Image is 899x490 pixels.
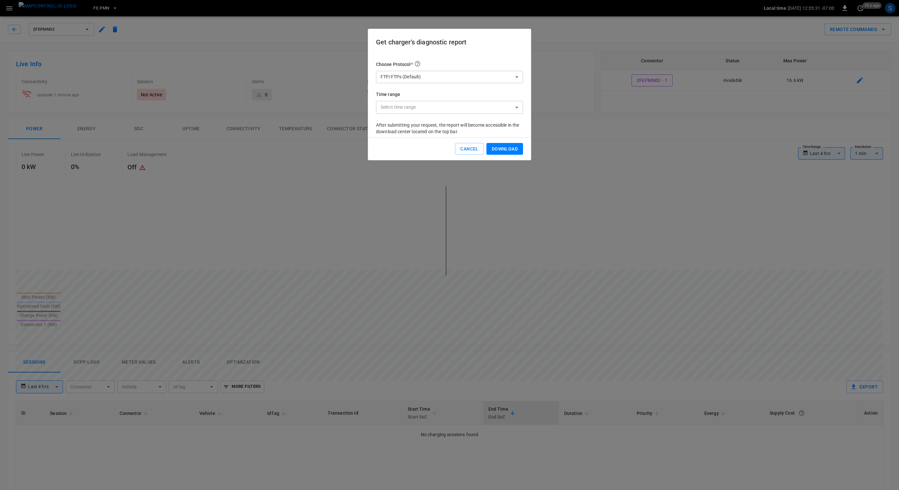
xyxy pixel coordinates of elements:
[376,122,523,135] p: After submitting your request, the report will become accessible in the download center located o...
[455,143,483,155] button: Cancel
[376,71,523,83] div: FTP/FTPs (Default)
[486,143,523,155] button: Download
[376,60,523,68] h6: Choose Protocol
[376,37,523,47] h6: Get charger's diagnostic report
[376,91,523,98] h6: Time range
